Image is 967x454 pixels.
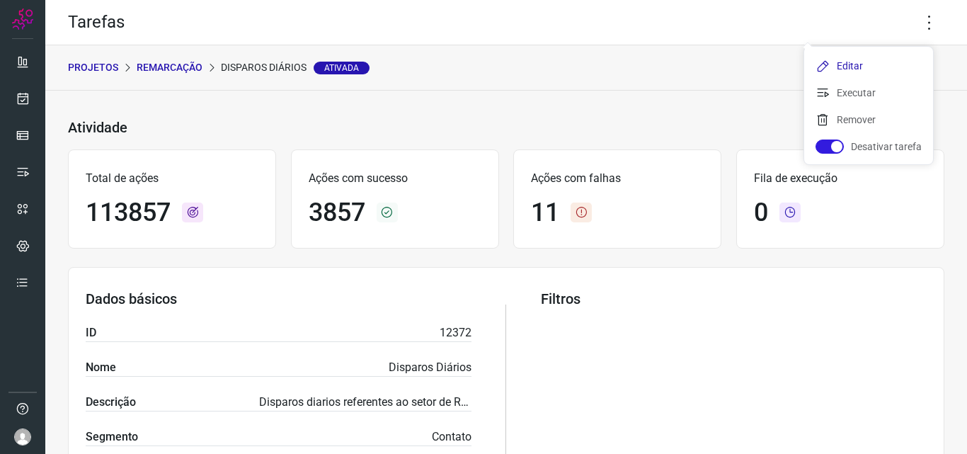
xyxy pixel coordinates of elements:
p: 12372 [440,324,471,341]
p: Fila de execução [754,170,927,187]
label: Segmento [86,429,138,446]
p: Disparos Diários [389,359,471,376]
label: ID [86,324,96,341]
p: Disparos diarios referentes ao setor de Remacação [259,394,471,411]
li: Executar [804,81,933,104]
p: Disparos Diários [221,60,370,75]
h3: Filtros [541,290,927,307]
h1: 0 [754,198,768,228]
label: Descrição [86,394,136,411]
p: Remarcação [137,60,202,75]
p: PROJETOS [68,60,118,75]
img: avatar-user-boy.jpg [14,429,31,446]
h1: 113857 [86,198,171,228]
p: Contato [432,429,471,446]
p: Total de ações [86,170,258,187]
img: Logo [12,8,33,30]
h3: Atividade [68,119,127,136]
li: Editar [804,55,933,77]
h3: Dados básicos [86,290,471,307]
p: Ações com sucesso [309,170,481,187]
li: Remover [804,108,933,131]
h1: 3857 [309,198,365,228]
label: Nome [86,359,116,376]
span: Ativada [314,62,370,74]
h2: Tarefas [68,12,125,33]
p: Ações com falhas [531,170,704,187]
li: Desativar tarefa [804,135,933,158]
h1: 11 [531,198,559,228]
